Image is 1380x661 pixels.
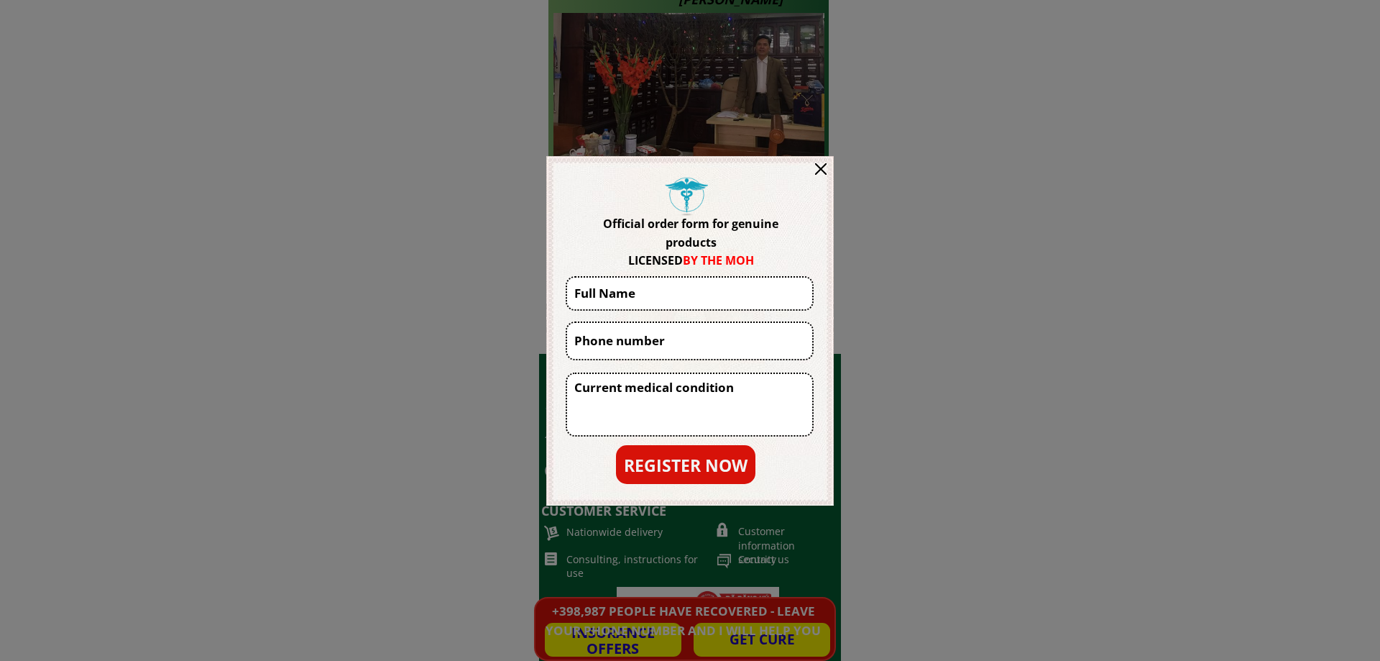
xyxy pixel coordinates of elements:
input: Full Name [571,278,809,309]
font: BY THE MOH [683,252,754,268]
font: LICENSED [628,252,683,268]
font: REGISTER NOW [624,454,747,477]
input: Phone number [571,323,809,359]
font: Official order form for genuine products [603,216,778,250]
